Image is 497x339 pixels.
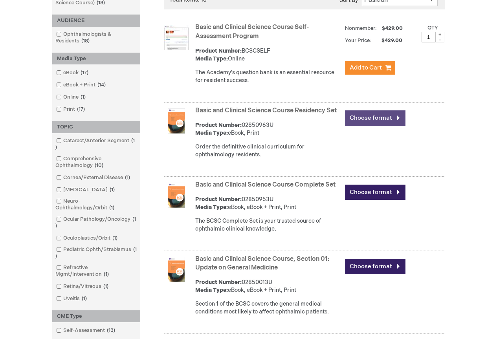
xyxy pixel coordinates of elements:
[350,64,382,71] span: Add to Cart
[54,235,121,242] a: Oculoplastics/Orbit1
[427,25,438,31] label: Qty
[80,295,89,302] span: 1
[195,121,341,137] div: 02850963U eBook, Print
[110,235,119,241] span: 1
[195,143,341,159] div: Order the definitive clinical curriculum for ophthalmology residents.
[195,122,242,128] strong: Product Number:
[345,110,405,126] a: Choose format
[195,181,336,189] a: Basic and Clinical Science Course Complete Set
[54,246,138,260] a: Pediatric Ophth/Strabismus1
[54,106,88,113] a: Print17
[345,24,377,33] strong: Nonmember:
[79,70,90,76] span: 17
[164,25,189,50] img: Basic and Clinical Science Course Self-Assessment Program
[101,283,110,290] span: 1
[195,279,242,286] strong: Product Number:
[195,130,228,136] strong: Media Type:
[195,287,228,293] strong: Media Type:
[123,174,132,181] span: 1
[55,216,136,229] span: 1
[54,81,109,89] a: eBook + Print14
[195,255,329,272] a: Basic and Clinical Science Course, Section 01: Update on General Medicine
[102,271,111,277] span: 1
[54,186,118,194] a: [MEDICAL_DATA]1
[345,259,405,274] a: Choose format
[195,55,228,62] strong: Media Type:
[52,310,140,323] div: CME Type
[54,216,138,230] a: Ocular Pathology/Oncology1
[345,185,405,200] a: Choose format
[54,155,138,169] a: Comprehensive Ophthalmology10
[372,37,403,44] span: $429.00
[108,187,117,193] span: 1
[79,38,92,44] span: 18
[54,174,133,181] a: Cornea/External Disease1
[164,183,189,208] img: Basic and Clinical Science Course Complete Set
[54,283,112,290] a: Retina/Vitreous1
[195,196,341,211] div: 02850953U eBook, eBook + Print, Print
[164,257,189,282] img: Basic and Clinical Science Course, Section 01: Update on General Medicine
[381,25,404,31] span: $429.00
[54,264,138,278] a: Refractive Mgmt/Intervention1
[164,108,189,134] img: Basic and Clinical Science Course Residency Set
[75,106,87,112] span: 17
[195,24,309,40] a: Basic and Clinical Science Course Self-Assessment Program
[93,162,105,169] span: 10
[195,204,228,211] strong: Media Type:
[422,32,436,42] input: Qty
[107,205,116,211] span: 1
[195,69,341,84] div: The Academy's question bank is an essential resource for resident success.
[52,53,140,65] div: Media Type
[345,37,371,44] strong: Your Price:
[195,279,341,294] div: 02850013U eBook, eBook + Print, Print
[195,300,341,316] div: Section 1 of the BCSC covers the general medical conditions most likely to affect ophthalmic pati...
[195,48,242,54] strong: Product Number:
[54,295,90,302] a: Uveitis1
[195,107,337,114] a: Basic and Clinical Science Course Residency Set
[54,327,118,334] a: Self-Assessment13
[55,137,135,150] span: 1
[195,196,242,203] strong: Product Number:
[95,82,108,88] span: 14
[54,31,138,45] a: Ophthalmologists & Residents18
[52,15,140,27] div: AUDIENCE
[55,246,137,259] span: 1
[54,69,92,77] a: eBook17
[195,47,341,63] div: BCSCSELF Online
[52,121,140,133] div: TOPIC
[195,217,341,233] div: The BCSC Complete Set is your trusted source of ophthalmic clinical knowledge.
[79,94,88,100] span: 1
[345,61,395,75] button: Add to Cart
[54,137,138,151] a: Cataract/Anterior Segment1
[54,198,138,212] a: Neuro-Ophthalmology/Orbit1
[105,327,117,334] span: 13
[54,93,89,101] a: Online1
